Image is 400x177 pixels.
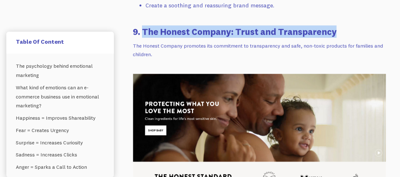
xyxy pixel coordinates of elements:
[133,25,386,38] h3: 9. The Honest Company: Trust and Transparency
[16,124,104,136] a: Fear = Creates Urgency
[133,41,386,58] p: The Honest Company promotes its commitment to transparency and safe, non-toxic products for famil...
[16,136,104,149] a: Surprise = Increases Curiosity
[16,81,104,112] a: What kind of emotions can an e-commerce business use in emotional marketing?
[16,149,104,161] a: Sadness = Increases Clicks
[16,112,104,124] a: Happiness = Improves Shareability
[16,38,104,45] h5: Table Of Content
[145,1,386,10] li: Create a soothing and reassuring brand message.
[16,60,104,81] a: The psychology behind emotional marketing
[16,161,104,174] a: Anger = Sparks a Call to Action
